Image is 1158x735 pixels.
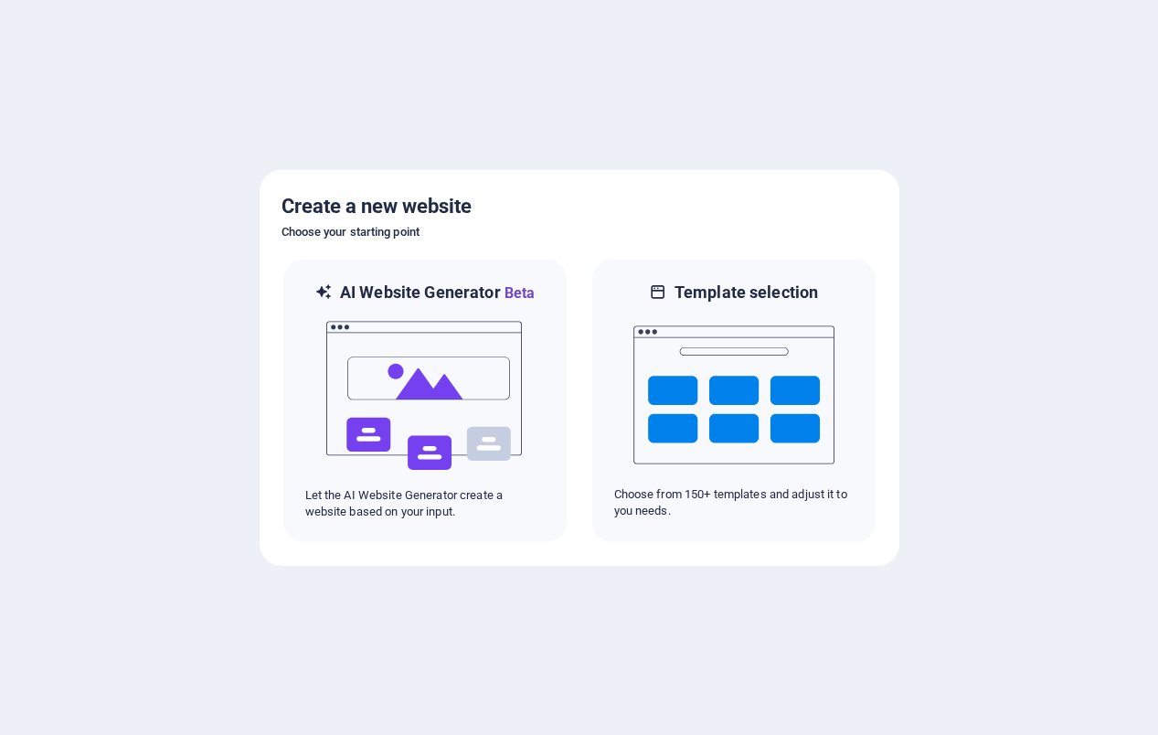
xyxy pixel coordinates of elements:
h6: Template selection [675,282,818,304]
p: Let the AI Website Generator create a website based on your input. [305,487,545,520]
img: ai [324,304,526,487]
div: Template selectionChoose from 150+ templates and adjust it to you needs. [590,258,877,544]
span: Beta [501,284,536,302]
h6: Choose your starting point [282,221,877,243]
p: Choose from 150+ templates and adjust it to you needs. [614,486,854,519]
h6: AI Website Generator [340,282,535,304]
h5: Create a new website [282,192,877,221]
div: AI Website GeneratorBetaaiLet the AI Website Generator create a website based on your input. [282,258,568,544]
